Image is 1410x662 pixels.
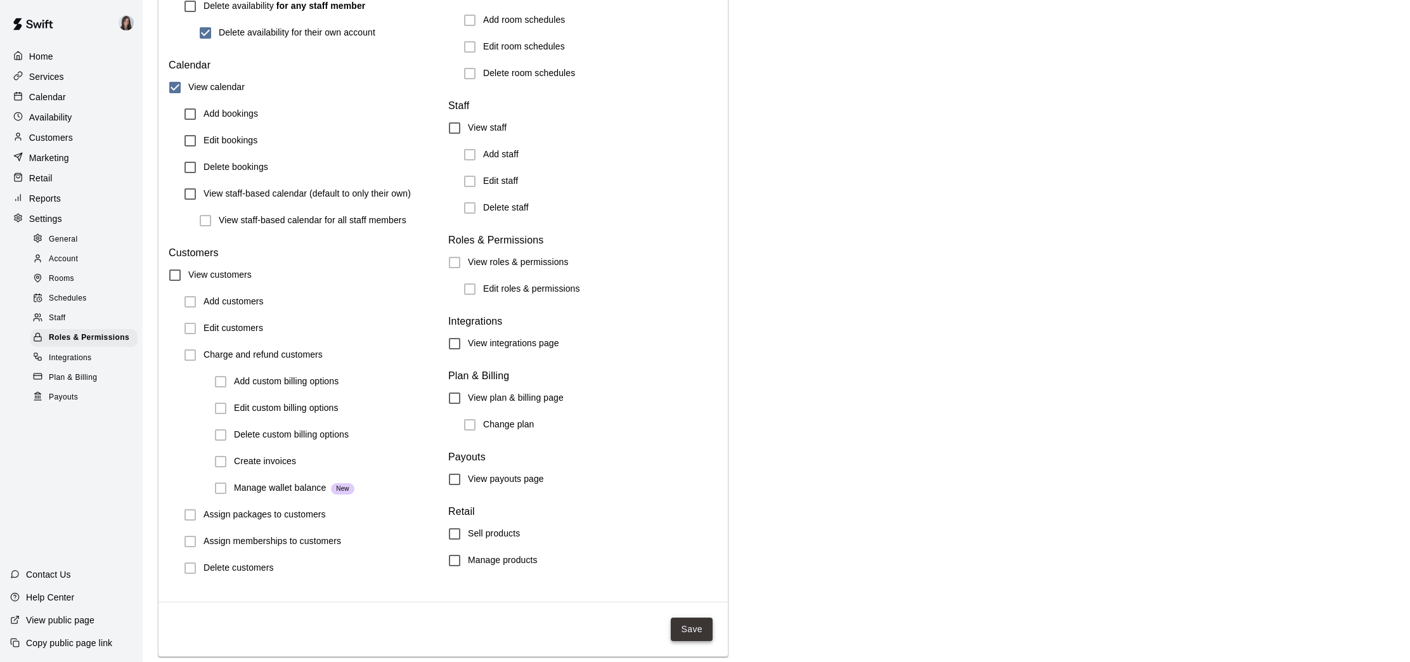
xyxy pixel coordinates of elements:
[30,270,138,288] div: Rooms
[30,309,138,327] div: Staff
[49,372,97,384] span: Plan & Billing
[331,484,354,494] span: New
[10,67,133,86] a: Services
[30,290,138,308] div: Schedules
[671,618,713,641] button: Save
[30,368,143,387] a: Plan & Billing
[448,313,718,330] h6: Integrations
[234,401,339,415] h6: Edit custom billing options
[468,554,538,568] h6: Manage products
[30,231,138,249] div: General
[169,244,438,262] h6: Customers
[188,81,245,94] h6: View calendar
[483,174,518,188] h6: Edit staff
[49,273,74,285] span: Rooms
[116,10,143,36] div: Renee Ramos
[119,15,134,30] img: Renee Ramos
[468,527,520,541] h6: Sell products
[29,50,53,63] p: Home
[10,148,133,167] a: Marketing
[276,1,365,11] b: for any staff member
[29,172,53,185] p: Retail
[204,134,257,148] h6: Edit bookings
[10,169,133,188] a: Retail
[204,508,326,522] h6: Assign packages to customers
[26,591,74,604] p: Help Center
[30,348,143,368] a: Integrations
[204,561,274,575] h6: Delete customers
[10,108,133,127] a: Availability
[483,148,519,162] h6: Add staff
[204,535,341,548] h6: Assign memberships to customers
[10,88,133,107] a: Calendar
[26,568,71,581] p: Contact Us
[49,312,65,325] span: Staff
[49,352,92,365] span: Integrations
[234,455,296,469] h6: Create invoices
[30,309,143,328] a: Staff
[204,348,323,362] h6: Charge and refund customers
[448,448,718,466] h6: Payouts
[483,201,529,215] h6: Delete staff
[29,152,69,164] p: Marketing
[30,289,143,309] a: Schedules
[29,70,64,83] p: Services
[10,209,133,228] a: Settings
[204,295,264,309] h6: Add customers
[10,189,133,208] a: Reports
[30,389,138,406] div: Payouts
[30,349,138,367] div: Integrations
[483,418,534,432] h6: Change plan
[30,230,143,249] a: General
[204,187,411,201] h6: View staff-based calendar (default to only their own)
[204,160,268,174] h6: Delete bookings
[468,337,559,351] h6: View integrations page
[219,214,406,228] h6: View staff-based calendar for all staff members
[26,614,94,626] p: View public page
[49,332,129,344] span: Roles & Permissions
[49,391,78,404] span: Payouts
[448,503,718,521] h6: Retail
[448,97,718,115] h6: Staff
[468,121,507,135] h6: View staff
[483,40,565,54] h6: Edit room schedules
[468,256,569,269] h6: View roles & permissions
[483,282,580,296] h6: Edit roles & permissions
[468,472,544,486] h6: View payouts page
[30,369,138,387] div: Plan & Billing
[30,250,138,268] div: Account
[219,26,375,40] h6: Delete availability for their own account
[49,292,87,305] span: Schedules
[30,329,138,347] div: Roles & Permissions
[30,269,143,289] a: Rooms
[30,328,143,348] a: Roles & Permissions
[29,91,66,103] p: Calendar
[29,192,61,205] p: Reports
[29,212,62,225] p: Settings
[234,428,349,442] h6: Delete custom billing options
[10,128,133,147] a: Customers
[30,249,143,269] a: Account
[29,131,73,144] p: Customers
[204,107,258,121] h6: Add bookings
[483,13,565,27] h6: Add room schedules
[49,233,78,246] span: General
[234,375,339,389] h6: Add custom billing options
[448,367,718,385] h6: Plan & Billing
[448,231,718,249] h6: Roles & Permissions
[10,47,133,66] a: Home
[483,67,575,81] h6: Delete room schedules
[49,253,78,266] span: Account
[26,637,112,649] p: Copy public page link
[204,321,263,335] h6: Edit customers
[188,268,252,282] h6: View customers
